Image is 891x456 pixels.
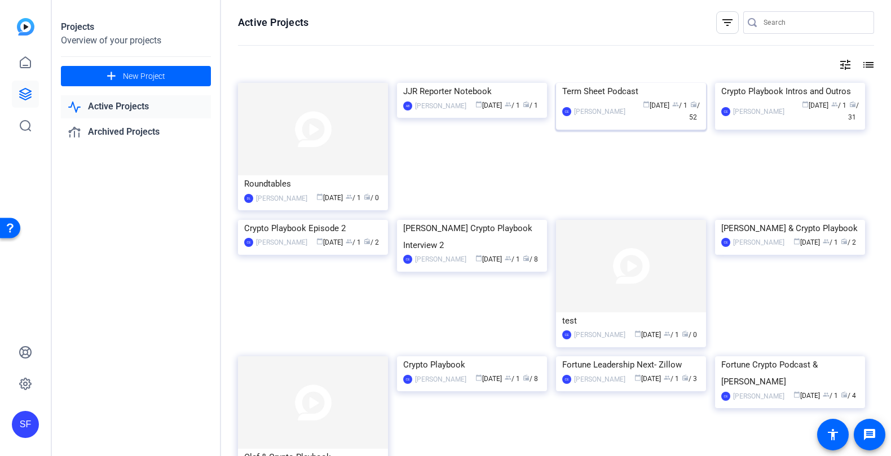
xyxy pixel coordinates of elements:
div: [PERSON_NAME] [733,391,784,402]
div: [PERSON_NAME] Crypto Playbook Interview 2 [403,220,541,254]
div: [PERSON_NAME] [574,329,625,340]
span: / 1 [664,375,679,383]
div: DL [244,194,253,203]
span: [DATE] [643,101,669,109]
a: Archived Projects [61,121,211,144]
div: JJR Reporter Notebook [403,83,541,100]
span: / 8 [523,255,538,263]
div: CE [244,238,253,247]
div: Crypto Playbook [403,356,541,373]
div: [PERSON_NAME] [256,193,307,204]
span: / 1 [672,101,687,109]
span: radio [849,101,856,108]
div: CE [562,107,571,116]
span: calendar_today [793,238,800,245]
span: group [664,330,671,337]
div: Overview of your projects [61,34,211,47]
div: SF [12,411,39,438]
span: / 31 [848,101,859,121]
span: / 1 [831,101,846,109]
span: calendar_today [316,193,323,200]
h1: Active Projects [238,16,308,29]
span: / 52 [689,101,700,121]
div: CE [721,392,730,401]
div: AB [403,101,412,110]
span: group [664,374,671,381]
span: / 1 [523,101,538,109]
span: / 1 [664,331,679,339]
div: CE [562,330,571,339]
span: New Project [123,70,165,82]
div: Fortune Leadership Next- Zillow [562,356,700,373]
div: Term Sheet Podcast [562,83,700,100]
span: radio [690,101,697,108]
span: calendar_today [475,101,482,108]
div: [PERSON_NAME] [733,106,784,117]
div: CE [721,238,730,247]
button: New Project [61,66,211,86]
span: / 1 [823,392,838,400]
span: / 0 [682,331,697,339]
div: Roundtables [244,175,382,192]
span: group [831,101,838,108]
span: / 8 [523,375,538,383]
span: group [823,238,830,245]
mat-icon: filter_list [721,16,734,29]
span: group [505,101,511,108]
div: [PERSON_NAME] [415,100,466,112]
span: radio [523,255,530,262]
span: group [672,101,679,108]
span: radio [523,374,530,381]
div: Fortune Crypto Podcast & [PERSON_NAME] [721,356,859,390]
span: / 4 [841,392,856,400]
span: radio [523,101,530,108]
span: [DATE] [793,238,820,246]
div: CE [403,375,412,384]
div: [PERSON_NAME] [415,374,466,385]
span: / 0 [364,194,379,202]
span: [DATE] [475,375,502,383]
div: [PERSON_NAME] [733,237,784,248]
span: / 1 [505,255,520,263]
span: group [346,238,352,245]
span: group [346,193,352,200]
span: radio [364,193,370,200]
div: [PERSON_NAME] & Crypto Playbook [721,220,859,237]
span: calendar_today [634,374,641,381]
mat-icon: accessibility [826,428,840,441]
a: Active Projects [61,95,211,118]
span: calendar_today [793,391,800,398]
div: [PERSON_NAME] [415,254,466,265]
span: group [505,374,511,381]
span: [DATE] [802,101,828,109]
span: calendar_today [802,101,809,108]
div: CE [403,255,412,264]
span: / 2 [364,238,379,246]
div: [PERSON_NAME] [574,106,625,117]
span: calendar_today [475,255,482,262]
span: radio [841,391,848,398]
span: radio [682,374,689,381]
div: Crypto Playbook Episode 2 [244,220,382,237]
span: [DATE] [634,375,661,383]
div: CE [562,375,571,384]
div: test [562,312,700,329]
span: / 1 [346,238,361,246]
div: [PERSON_NAME] [574,374,625,385]
span: radio [364,238,370,245]
span: radio [682,330,689,337]
mat-icon: tune [839,58,852,72]
img: blue-gradient.svg [17,18,34,36]
div: Projects [61,20,211,34]
span: [DATE] [316,194,343,202]
span: group [505,255,511,262]
div: Crypto Playbook Intros and Outros [721,83,859,100]
span: calendar_today [316,238,323,245]
span: / 1 [505,101,520,109]
mat-icon: add [104,69,118,83]
mat-icon: message [863,428,876,441]
span: / 2 [841,238,856,246]
div: [PERSON_NAME] [256,237,307,248]
div: CE [721,107,730,116]
span: / 1 [505,375,520,383]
